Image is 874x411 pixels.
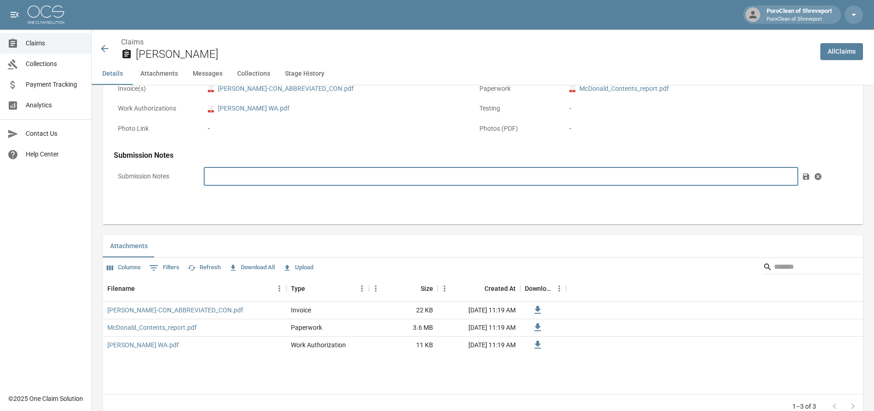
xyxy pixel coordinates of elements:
div: Size [421,276,433,301]
a: [PERSON_NAME] WA.pdf [107,340,179,350]
img: ocs-logo-white-transparent.png [28,6,64,24]
div: © 2025 One Claim Solution [8,394,83,403]
button: Refresh [185,261,223,275]
div: [DATE] 11:19 AM [438,302,520,319]
p: Photo Link [114,120,196,138]
div: - [569,124,822,133]
p: Testing [475,100,558,117]
div: related-list tabs [103,235,863,257]
div: anchor tabs [92,63,874,85]
button: Menu [438,282,451,295]
p: Submission Notes [114,167,196,185]
span: Payment Tracking [26,80,84,89]
button: Menu [552,282,566,295]
button: Menu [355,282,369,295]
button: Show filters [147,261,182,275]
span: Analytics [26,100,84,110]
div: Type [291,276,305,301]
div: Filename [107,276,135,301]
p: Invoice(s) [114,80,196,98]
div: - [208,124,210,133]
div: 11 KB [369,337,438,354]
button: Upload [281,261,316,275]
div: Search [763,260,861,276]
div: Paperwork [291,323,322,332]
nav: breadcrumb [121,37,813,48]
div: 22 KB [369,302,438,319]
a: pdf[PERSON_NAME] WA.pdf [208,104,289,113]
div: [DATE] 11:19 AM [438,337,520,354]
h2: [PERSON_NAME] [136,48,813,61]
div: Invoice [291,305,311,315]
div: Download [525,276,552,301]
button: open drawer [6,6,24,24]
button: Details [92,63,133,85]
p: Work Authorizations [114,100,196,117]
div: Work Authorization [291,340,346,350]
button: Download All [227,261,277,275]
a: pdf[PERSON_NAME]-CON_ABBREVIATED_CON.pdf [208,84,354,94]
div: Filename [103,276,286,301]
p: PuroClean of Shreveport [767,16,832,23]
button: Collections [230,63,278,85]
div: Download [520,276,566,301]
button: Menu [369,282,383,295]
button: Messages [185,63,230,85]
p: Photos (PDF) [475,120,558,138]
p: 1–3 of 3 [792,402,816,411]
div: Size [369,276,438,301]
button: Attachments [133,63,185,85]
div: Created At [484,276,516,301]
a: McDonald_Contents_report.pdf [107,323,197,332]
h4: Submission Notes [114,151,826,160]
a: [PERSON_NAME]-CON_ABBREVIATED_CON.pdf [107,305,243,315]
button: Menu [273,282,286,295]
button: Stage History [278,63,332,85]
span: Claims [26,39,84,48]
div: [DATE] 11:19 AM [438,319,520,337]
div: - [569,104,822,113]
button: Attachments [103,235,155,257]
div: Created At [438,276,520,301]
a: Claims [121,38,144,46]
span: Help Center [26,150,84,159]
a: AllClaims [820,43,863,60]
span: Contact Us [26,129,84,139]
p: Paperwork [475,80,558,98]
div: PuroClean of Shreveport [763,6,835,23]
button: Select columns [105,261,143,275]
span: Collections [26,59,84,69]
a: pdfMcDonald_Contents_report.pdf [569,84,669,94]
div: Type [286,276,369,301]
div: 3.6 MB [369,319,438,337]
